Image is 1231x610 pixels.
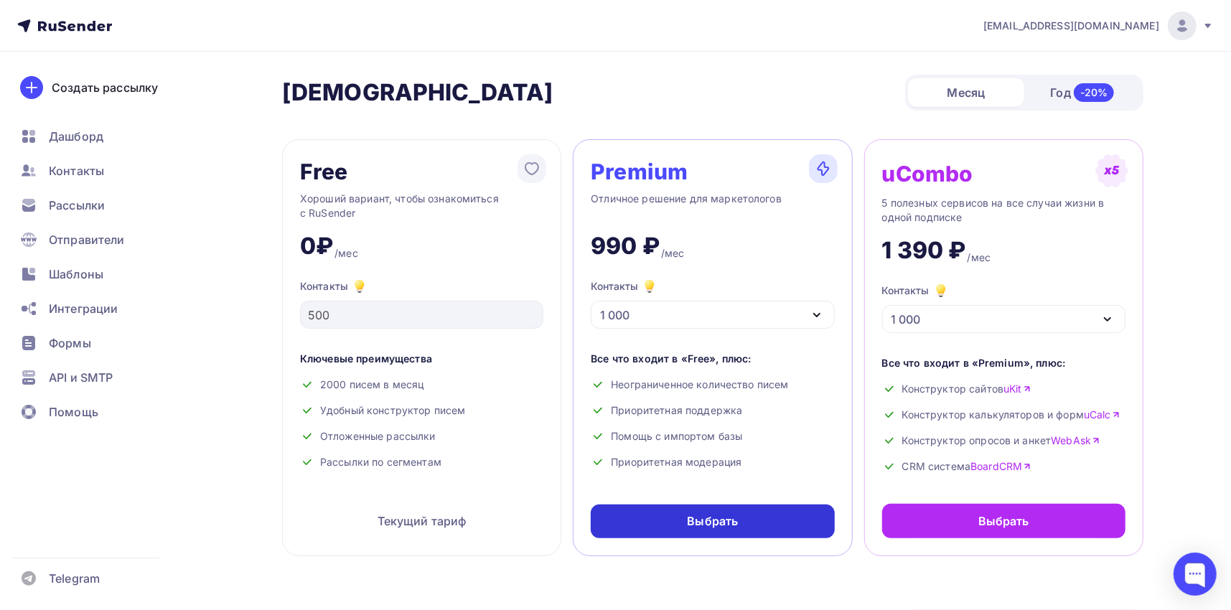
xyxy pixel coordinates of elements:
div: Отложенные рассылки [300,429,543,444]
a: WebAsk [1051,433,1100,448]
div: Неограниченное количество писем [591,377,834,392]
div: Все что входит в «Premium», плюс: [882,356,1125,370]
a: [EMAIL_ADDRESS][DOMAIN_NAME] [983,11,1214,40]
div: Выбрать [688,513,739,530]
div: Контакты [882,282,950,299]
div: Хороший вариант, чтобы ознакомиться с RuSender [300,192,543,220]
div: Помощь с импортом базы [591,429,834,444]
div: Контакты [300,278,543,295]
div: Выбрать [978,512,1029,530]
button: Контакты 1 000 [591,278,834,329]
div: Приоритетная модерация [591,455,834,469]
div: uCombo [882,162,973,185]
a: Отправители [11,225,182,254]
a: uCalc [1084,408,1120,422]
span: Рассылки [49,197,105,214]
a: Контакты [11,156,182,185]
a: Рассылки [11,191,182,220]
div: -20% [1074,83,1115,102]
div: Free [300,160,348,183]
div: Отличное решение для маркетологов [591,192,834,220]
div: Приоритетная поддержка [591,403,834,418]
span: [EMAIL_ADDRESS][DOMAIN_NAME] [983,19,1159,33]
a: Формы [11,329,182,357]
span: Дашборд [49,128,103,145]
div: /мес [661,246,685,261]
div: Удобный конструктор писем [300,403,543,418]
div: Месяц [908,78,1024,107]
a: Дашборд [11,122,182,151]
span: Telegram [49,570,100,587]
div: /мес [968,250,991,265]
div: Premium [591,160,688,183]
div: Контакты [591,278,658,295]
div: 0₽ [300,232,333,261]
button: Контакты 1 000 [882,282,1125,333]
div: 2000 писем в месяц [300,377,543,392]
div: Год [1024,78,1141,108]
div: 1 000 [600,306,629,324]
div: Рассылки по сегментам [300,455,543,469]
h2: [DEMOGRAPHIC_DATA] [282,78,553,107]
div: Текущий тариф [300,504,543,538]
a: Шаблоны [11,260,182,288]
span: Помощь [49,403,98,421]
div: /мес [334,246,358,261]
span: CRM система [902,459,1032,474]
span: Отправители [49,231,125,248]
span: Контакты [49,162,104,179]
span: Конструктор опросов и анкет [902,433,1101,448]
div: Создать рассылку [52,79,158,96]
span: Конструктор калькуляторов и форм [902,408,1120,422]
span: Формы [49,334,91,352]
span: Интеграции [49,300,118,317]
div: 1 000 [891,311,921,328]
span: API и SMTP [49,369,113,386]
a: uKit [1003,382,1031,396]
div: 5 полезных сервисов на все случаи жизни в одной подписке [882,196,1125,225]
div: Ключевые преимущества [300,352,543,366]
div: Все что входит в «Free», плюс: [591,352,834,366]
a: BoardCRM [970,459,1031,474]
span: Шаблоны [49,266,103,283]
div: 1 390 ₽ [882,236,966,265]
div: 990 ₽ [591,232,660,261]
span: Конструктор сайтов [902,382,1031,396]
